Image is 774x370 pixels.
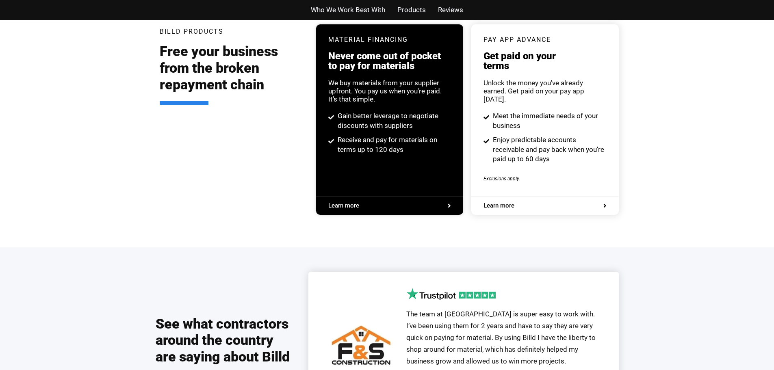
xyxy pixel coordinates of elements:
span: Gain better leverage to negotiate discounts with suppliers [336,111,451,131]
span: Meet the immediate needs of your business [491,111,607,131]
a: Products [397,4,426,16]
h3: Get paid on your terms [483,51,606,71]
h3: pay app advance [483,37,606,43]
a: Learn more [328,203,451,209]
span: Receive and pay for materials on terms up to 120 days [336,135,451,155]
span: Enjoy predictable accounts receivable and pay back when you're paid up to 60 days [491,135,607,164]
span: Exclusions apply. [483,176,520,182]
a: Reviews [438,4,463,16]
span: The team at [GEOGRAPHIC_DATA] is super easy to work with. I’ve been using them for 2 years and ha... [406,310,596,365]
span: Learn more [483,203,514,209]
h3: Billd Products [160,28,223,35]
a: Who We Work Best With [311,4,385,16]
a: Learn more [483,203,606,209]
span: Learn more [328,203,359,209]
h2: Free your business from the broken repayment chain [160,43,304,105]
h3: Never come out of pocket to pay for materials [328,51,451,71]
div: Unlock the money you've already earned. Get paid on your pay app [DATE]. [483,79,606,103]
h3: Material Financing [328,37,451,43]
div: We buy materials from your supplier upfront. You pay us when you're paid. It's that simple. [328,79,451,103]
